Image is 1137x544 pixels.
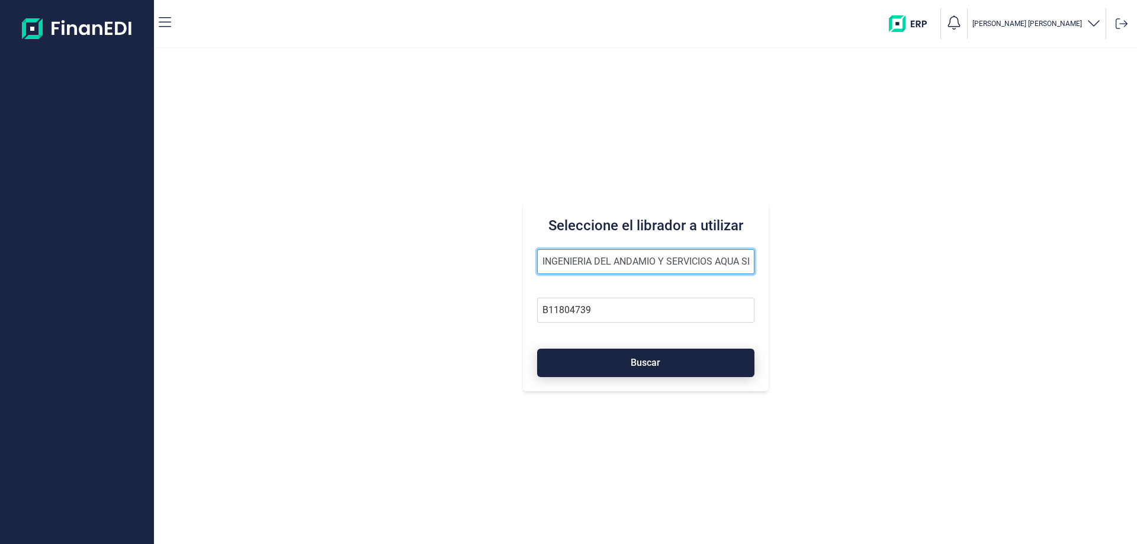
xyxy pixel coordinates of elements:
button: [PERSON_NAME] [PERSON_NAME] [972,15,1101,33]
span: Buscar [631,358,660,367]
button: Buscar [537,349,754,377]
input: Busque por NIF [537,298,754,323]
img: erp [889,15,936,32]
h3: Seleccione el librador a utilizar [537,216,754,235]
p: [PERSON_NAME] [PERSON_NAME] [972,19,1082,28]
input: Seleccione la razón social [537,249,754,274]
img: Logo de aplicación [22,9,133,47]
